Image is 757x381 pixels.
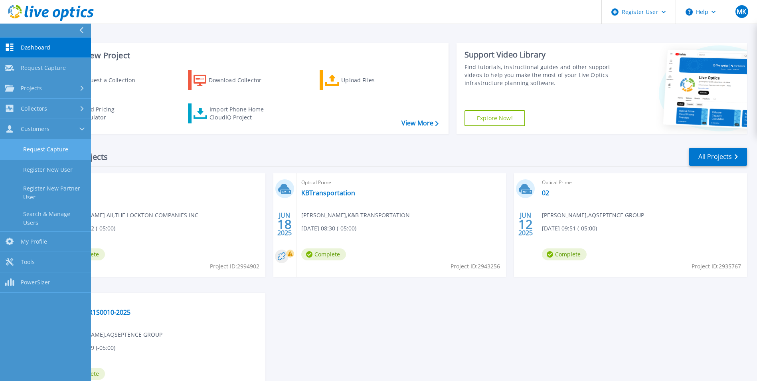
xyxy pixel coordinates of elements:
[21,44,50,51] span: Dashboard
[542,189,549,197] a: 02
[464,50,613,60] div: Support Video Library
[60,330,162,339] span: [PERSON_NAME] , AQSEPTENCE GROUP
[401,119,439,127] a: View More
[277,221,292,228] span: 18
[60,211,198,220] span: [PERSON_NAME] All , THE LOCKTON COMPANIES INC
[301,189,355,197] a: KBTransportation
[209,72,273,88] div: Download Collector
[21,85,42,92] span: Projects
[518,210,533,239] div: JUN 2025
[451,262,500,271] span: Project ID: 2943256
[737,8,746,15] span: MK
[301,211,410,220] span: [PERSON_NAME] , K&B TRANSPORTATION
[542,211,644,220] span: [PERSON_NAME] , AQSEPTENCE GROUP
[542,248,587,260] span: Complete
[21,258,35,266] span: Tools
[301,224,356,233] span: [DATE] 08:30 (-05:00)
[464,63,613,87] div: Find tutorials, instructional guides and other support videos to help you make the most of your L...
[692,262,741,271] span: Project ID: 2935767
[277,210,292,239] div: JUN 2025
[518,221,533,228] span: 12
[78,105,142,121] div: Cloud Pricing Calculator
[689,148,747,166] a: All Projects
[464,110,525,126] a: Explore Now!
[320,70,409,90] a: Upload Files
[542,224,597,233] span: [DATE] 09:51 (-05:00)
[301,248,346,260] span: Complete
[341,72,405,88] div: Upload Files
[57,70,146,90] a: Request a Collection
[21,64,66,71] span: Request Capture
[210,105,272,121] div: Import Phone Home CloudIQ Project
[21,125,49,133] span: Customers
[210,262,259,271] span: Project ID: 2994902
[60,178,261,187] span: Optical Prime
[57,51,438,60] h3: Start a New Project
[79,72,143,88] div: Request a Collection
[542,178,742,187] span: Optical Prime
[60,308,130,316] a: MGMTNBR1S0010-2025
[188,70,277,90] a: Download Collector
[301,178,502,187] span: Optical Prime
[60,298,261,306] span: Optical Prime
[21,105,47,112] span: Collectors
[21,238,47,245] span: My Profile
[21,279,50,286] span: PowerSizer
[57,103,146,123] a: Cloud Pricing Calculator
